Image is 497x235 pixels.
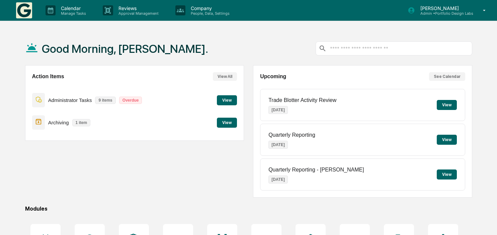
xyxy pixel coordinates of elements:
a: View [217,97,237,103]
p: Quarterly Reporting - [PERSON_NAME] [268,167,364,173]
h2: Upcoming [260,74,286,80]
p: Administrator Tasks [48,97,92,103]
h2: Action Items [32,74,64,80]
p: Quarterly Reporting [268,132,315,138]
p: People, Data, Settings [185,11,233,16]
button: View [217,95,237,105]
button: View [217,118,237,128]
p: Calendar [56,5,89,11]
p: Admin • Portfolio Design Labs [415,11,473,16]
p: 9 items [95,97,115,104]
p: [DATE] [268,175,288,184]
p: Company [185,5,233,11]
button: View [437,169,457,180]
button: See Calendar [429,72,465,81]
p: Manage Tasks [56,11,89,16]
img: logo [16,2,32,18]
p: Reviews [113,5,162,11]
a: View [217,119,237,125]
button: View [437,135,457,145]
p: Approval Management [113,11,162,16]
p: [PERSON_NAME] [415,5,473,11]
p: [DATE] [268,106,288,114]
p: Trade Blotter Activity Review [268,97,336,103]
p: 1 item [72,119,91,126]
button: View [437,100,457,110]
p: Archiving [48,120,69,125]
button: View All [213,72,237,81]
p: [DATE] [268,141,288,149]
h1: Good Morning, [PERSON_NAME]. [42,42,208,55]
iframe: Open customer support [476,213,494,231]
p: Overdue [119,97,142,104]
div: Modules [25,206,473,212]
